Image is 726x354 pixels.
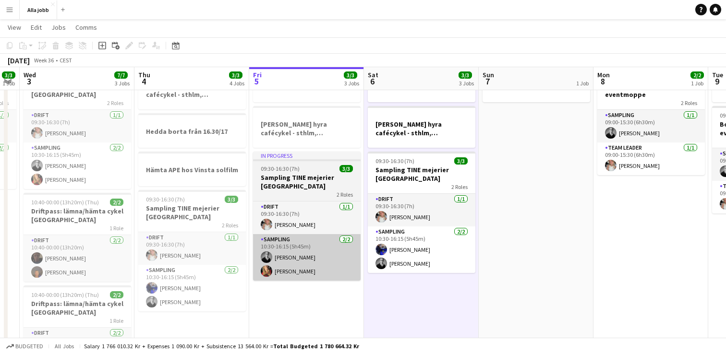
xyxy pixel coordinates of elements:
[344,80,359,87] div: 3 Jobs
[24,68,131,189] app-job-card: 09:30-16:30 (7h)3/3Sampling TINE mejerier [GEOGRAPHIC_DATA]2 RolesDrift1/109:30-16:30 (7h)[PERSON...
[110,199,123,206] span: 2/2
[138,165,246,174] h3: Hämta APE hos Vinsta solfilm
[51,23,66,32] span: Jobs
[138,232,246,265] app-card-role: Drift1/109:30-16:30 (7h)[PERSON_NAME]
[5,341,45,352] button: Budgeted
[368,152,475,273] app-job-card: 09:30-16:30 (7h)3/3Sampling TINE mejerier [GEOGRAPHIC_DATA]2 RolesDrift1/109:30-16:30 (7h)[PERSON...
[222,222,238,229] span: 2 Roles
[31,199,99,206] span: 10:40-00:00 (13h20m) (Thu)
[138,204,246,221] h3: Sampling TINE mejerier [GEOGRAPHIC_DATA]
[344,71,357,79] span: 3/3
[138,265,246,311] app-card-role: Sampling2/210:30-16:15 (5h45m)[PERSON_NAME][PERSON_NAME]
[4,21,25,34] a: View
[273,342,359,350] span: Total Budgeted 1 780 664.32 kr
[597,82,705,99] h3: Bokus turné med eventmoppe
[459,80,474,87] div: 3 Jobs
[24,207,131,224] h3: Driftpass: lämna/hämta cykel [GEOGRAPHIC_DATA]
[368,71,378,79] span: Sat
[368,194,475,226] app-card-role: Drift1/109:30-16:30 (7h)[PERSON_NAME]
[15,343,43,350] span: Budgeted
[24,82,131,99] h3: Sampling TINE mejerier [GEOGRAPHIC_DATA]
[32,57,56,64] span: Week 36
[137,76,150,87] span: 4
[339,165,353,172] span: 3/3
[48,21,70,34] a: Jobs
[368,120,475,137] h3: [PERSON_NAME] hyra cafécykel - sthlm, [GEOGRAPHIC_DATA], cph
[110,291,123,298] span: 2/2
[576,80,589,87] div: 1 Job
[711,76,723,87] span: 9
[2,71,15,79] span: 3/3
[138,127,246,136] h3: Hedda borta från 16.30/17
[109,317,123,324] span: 1 Role
[24,299,131,317] h3: Driftpass: lämna/hämta cykel [GEOGRAPHIC_DATA]
[252,76,262,87] span: 5
[229,71,242,79] span: 3/3
[681,99,697,106] span: 2 Roles
[597,110,705,142] app-card-role: Sampling1/109:00-15:30 (6h30m)[PERSON_NAME]
[22,76,36,87] span: 3
[366,76,378,87] span: 6
[451,183,468,190] span: 2 Roles
[31,23,42,32] span: Edit
[253,71,262,79] span: Fri
[253,120,361,137] h3: [PERSON_NAME] hyra cafécykel - sthlm, [GEOGRAPHIC_DATA], cph
[253,173,361,190] h3: Sampling TINE mejerier [GEOGRAPHIC_DATA]
[138,152,246,186] app-job-card: Hämta APE hos Vinsta solfilm
[24,193,131,282] app-job-card: 10:40-00:00 (13h20m) (Thu)2/2Driftpass: lämna/hämta cykel [GEOGRAPHIC_DATA]1 RoleDrift2/210:40-00...
[2,80,15,87] div: 1 Job
[712,71,723,79] span: Tue
[368,165,475,183] h3: Sampling TINE mejerier [GEOGRAPHIC_DATA]
[24,235,131,282] app-card-role: Drift2/210:40-00:00 (13h20m)[PERSON_NAME][PERSON_NAME]
[261,165,300,172] span: 09:30-16:30 (7h)
[53,342,76,350] span: All jobs
[138,71,150,79] span: Thu
[138,190,246,311] app-job-card: 09:30-16:30 (7h)3/3Sampling TINE mejerier [GEOGRAPHIC_DATA]2 RolesDrift1/109:30-16:30 (7h)[PERSON...
[597,142,705,175] app-card-role: Team Leader1/109:00-15:30 (6h30m)[PERSON_NAME]
[253,106,361,148] div: [PERSON_NAME] hyra cafécykel - sthlm, [GEOGRAPHIC_DATA], cph
[481,76,494,87] span: 7
[24,71,36,79] span: Wed
[20,0,57,19] button: Alla jobb
[24,142,131,189] app-card-role: Sampling2/210:30-16:15 (5h45m)[PERSON_NAME][PERSON_NAME]
[368,226,475,273] app-card-role: Sampling2/210:30-16:15 (5h45m)[PERSON_NAME][PERSON_NAME]
[375,157,414,165] span: 09:30-16:30 (7h)
[8,56,30,65] div: [DATE]
[60,57,72,64] div: CEST
[253,152,361,159] div: In progress
[31,291,99,298] span: 10:40-00:00 (13h20m) (Thu)
[75,23,97,32] span: Comms
[597,68,705,175] app-job-card: 09:00-15:30 (6h30m)2/2Bokus turné med eventmoppe2 RolesSampling1/109:00-15:30 (6h30m)[PERSON_NAME...
[253,152,361,281] app-job-card: In progress09:30-16:30 (7h)3/3Sampling TINE mejerier [GEOGRAPHIC_DATA]2 RolesDrift1/109:30-16:30 ...
[596,76,610,87] span: 8
[138,113,246,148] app-job-card: Hedda borta från 16.30/17
[253,234,361,281] app-card-role: Sampling2/210:30-16:15 (5h45m)[PERSON_NAME][PERSON_NAME]
[690,71,704,79] span: 2/2
[27,21,46,34] a: Edit
[454,157,468,165] span: 3/3
[138,82,246,99] h3: [PERSON_NAME] hyra cafécykel - sthlm, [GEOGRAPHIC_DATA], cph
[230,80,244,87] div: 4 Jobs
[109,224,123,232] span: 1 Role
[225,196,238,203] span: 3/3
[24,110,131,142] app-card-role: Drift1/109:30-16:30 (7h)[PERSON_NAME]
[146,196,185,203] span: 09:30-16:30 (7h)
[691,80,703,87] div: 1 Job
[337,191,353,198] span: 2 Roles
[597,71,610,79] span: Mon
[115,80,130,87] div: 3 Jobs
[459,71,472,79] span: 3/3
[483,71,494,79] span: Sun
[84,342,359,350] div: Salary 1 766 010.32 kr + Expenses 1 090.00 kr + Subsistence 13 564.00 kr =
[368,106,475,148] app-job-card: [PERSON_NAME] hyra cafécykel - sthlm, [GEOGRAPHIC_DATA], cph
[8,23,21,32] span: View
[253,201,361,234] app-card-role: Drift1/109:30-16:30 (7h)[PERSON_NAME]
